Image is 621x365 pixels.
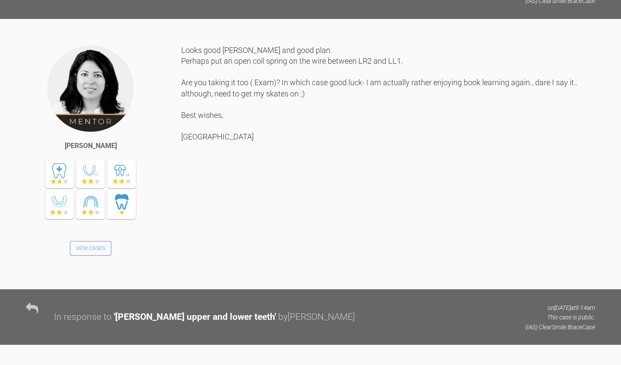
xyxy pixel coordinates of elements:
div: Looks good [PERSON_NAME] and good plan. Perhaps put an open coil spring on the wire between LR2 a... [181,45,595,276]
img: Hooria Olsen [47,45,135,133]
p: (IAS) ClearSmile Brace Case [525,322,595,332]
a: View Cases [70,241,111,256]
div: by [PERSON_NAME] [278,310,355,325]
div: In response to [54,310,112,325]
p: on [DATE] at 9:14am [525,303,595,312]
p: This case is public. [525,312,595,322]
div: ' [PERSON_NAME] upper and lower teeth ' [114,310,276,325]
div: [PERSON_NAME] [65,140,117,152]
